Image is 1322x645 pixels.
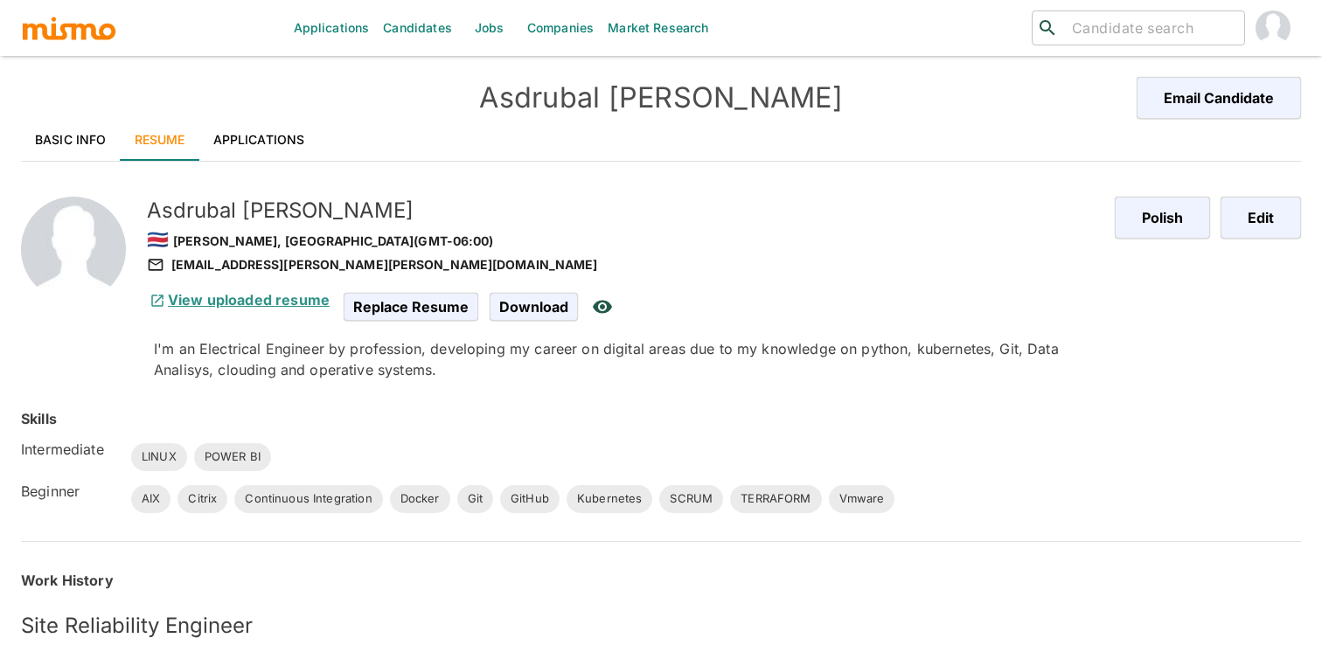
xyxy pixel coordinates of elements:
[490,293,578,321] span: Download
[390,490,450,508] span: Docker
[131,448,187,466] span: LINUX
[21,570,1301,591] h6: Work History
[147,291,330,309] a: View uploaded resume
[147,229,169,250] span: 🇨🇷
[177,490,227,508] span: Citrix
[121,119,199,161] a: Resume
[21,612,1301,640] h5: Site Reliability Engineer
[194,448,271,466] span: POWER BI
[457,490,493,508] span: Git
[659,490,723,508] span: SCRUM
[1221,197,1301,239] button: Edit
[1115,197,1210,239] button: Polish
[21,15,117,41] img: logo
[21,481,117,502] h6: Beginner
[131,490,170,508] span: AIX
[829,490,895,508] span: Vmware
[147,225,1101,254] div: [PERSON_NAME], [GEOGRAPHIC_DATA] (GMT-06:00)
[199,119,319,161] a: Applications
[490,298,578,313] a: Download
[21,119,121,161] a: Basic Info
[344,293,478,321] span: Replace Resume
[500,490,560,508] span: GitHub
[154,338,1101,380] div: I'm an Electrical Engineer by profession, developing my career on digital areas due to my knowled...
[1137,77,1301,119] button: Email Candidate
[234,490,382,508] span: Continuous Integration
[21,439,117,460] h6: Intermediate
[730,490,821,508] span: TERRAFORM
[567,490,653,508] span: Kubernetes
[21,197,126,302] img: 2Q==
[21,408,57,429] h6: Skills
[1065,16,1237,40] input: Candidate search
[147,197,1101,225] h5: Asdrubal [PERSON_NAME]
[341,80,981,115] h4: Asdrubal [PERSON_NAME]
[147,254,1101,275] div: [EMAIL_ADDRESS][PERSON_NAME][PERSON_NAME][DOMAIN_NAME]
[1256,10,1291,45] img: Gabriel Hernandez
